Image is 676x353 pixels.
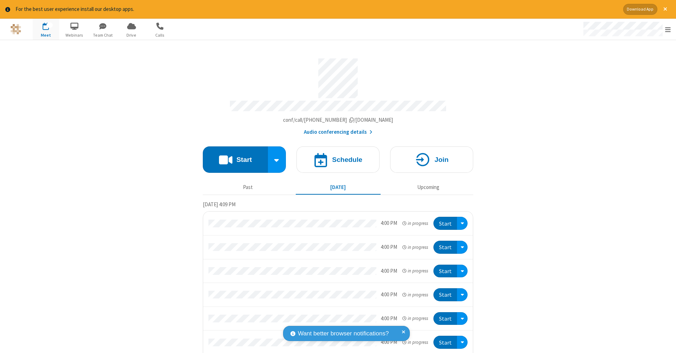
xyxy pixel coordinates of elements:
[268,146,286,173] div: Start conference options
[90,32,116,38] span: Team Chat
[203,201,236,208] span: [DATE] 4:09 PM
[434,156,449,163] h4: Join
[433,241,457,254] button: Start
[457,217,468,230] div: Open menu
[402,244,428,251] em: in progress
[433,217,457,230] button: Start
[390,146,473,173] button: Join
[577,19,676,40] div: Open menu
[402,291,428,298] em: in progress
[433,265,457,278] button: Start
[457,312,468,325] div: Open menu
[433,288,457,301] button: Start
[15,5,618,13] div: For the best user experience install our desktop apps.
[203,146,268,173] button: Start
[332,156,362,163] h4: Schedule
[433,336,457,349] button: Start
[623,4,657,15] button: Download App
[381,267,397,275] div: 4:00 PM
[457,288,468,301] div: Open menu
[457,265,468,278] div: Open menu
[203,53,473,136] section: Account details
[61,32,88,38] span: Webinars
[381,315,397,323] div: 4:00 PM
[304,128,373,136] button: Audio conferencing details
[381,291,397,299] div: 4:00 PM
[386,181,471,194] button: Upcoming
[236,156,252,163] h4: Start
[2,19,29,40] button: Logo
[296,146,380,173] button: Schedule
[402,315,428,322] em: in progress
[46,23,53,28] div: 12
[118,32,145,38] span: Drive
[147,32,173,38] span: Calls
[381,243,397,251] div: 4:00 PM
[381,219,397,227] div: 4:00 PM
[283,116,393,124] button: Copy my meeting room linkCopy my meeting room link
[402,339,428,346] em: in progress
[402,267,428,274] em: in progress
[457,336,468,349] div: Open menu
[283,116,393,123] span: Copy my meeting room link
[11,24,21,34] img: QA Selenium DO NOT DELETE OR CHANGE
[433,312,457,325] button: Start
[33,32,59,38] span: Meet
[660,4,671,15] button: Close alert
[402,220,428,227] em: in progress
[658,335,671,348] iframe: Chat
[457,241,468,254] div: Open menu
[298,329,389,338] span: Want better browser notifications?
[296,181,381,194] button: [DATE]
[206,181,290,194] button: Past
